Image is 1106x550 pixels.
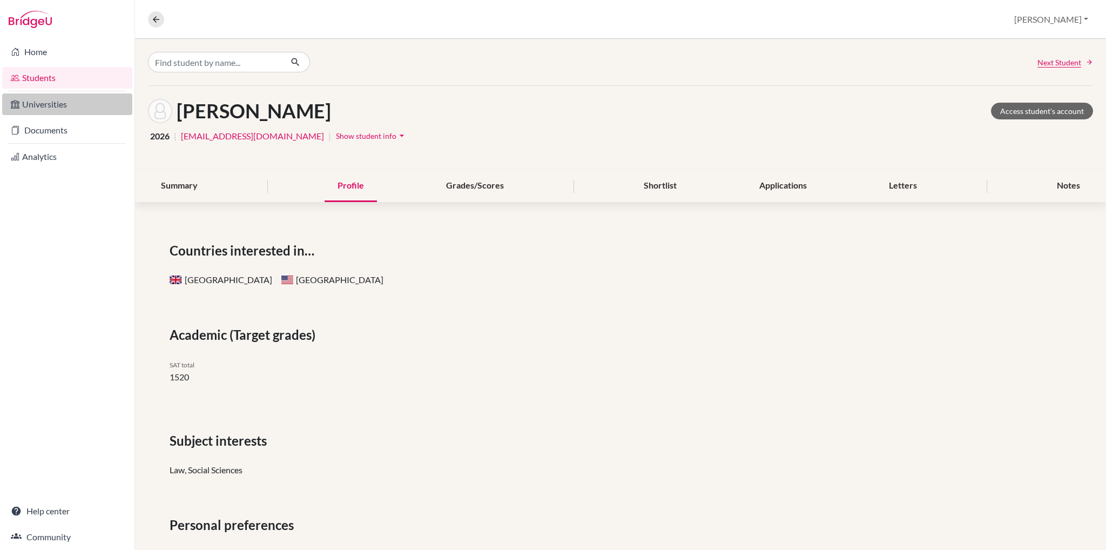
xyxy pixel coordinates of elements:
a: Students [2,67,132,89]
i: arrow_drop_down [396,130,407,141]
a: Home [2,41,132,63]
span: | [174,130,177,143]
span: Show student info [336,131,396,140]
img: Gabriel Gurdjian's avatar [148,99,172,123]
button: [PERSON_NAME] [1009,9,1093,30]
div: Shortlist [631,170,690,202]
div: Notes [1044,170,1093,202]
span: Next Student [1037,57,1081,68]
a: Access student's account [991,103,1093,119]
span: United States of America [281,275,294,285]
span: Academic (Target grades) [170,325,320,345]
span: Countries interested in… [170,241,319,260]
span: | [328,130,331,143]
span: Subject interests [170,431,271,451]
a: Analytics [2,146,132,167]
span: 2026 [150,130,170,143]
a: Help center [2,500,132,522]
span: SAT total [170,361,194,369]
input: Find student by name... [148,52,282,72]
div: Grades/Scores [433,170,517,202]
div: Profile [325,170,377,202]
div: Law, Social Sciences [170,464,1071,477]
h1: [PERSON_NAME] [177,99,331,123]
div: Letters [876,170,930,202]
span: [GEOGRAPHIC_DATA] [170,274,272,285]
div: Summary [148,170,211,202]
img: Bridge-U [9,11,52,28]
span: [GEOGRAPHIC_DATA] [281,274,383,285]
span: United Kingdom [170,275,183,285]
button: Show student infoarrow_drop_down [335,128,408,144]
a: Universities [2,93,132,115]
a: Community [2,526,132,548]
li: 1520 [170,371,612,384]
a: [EMAIL_ADDRESS][DOMAIN_NAME] [181,130,324,143]
a: Next Student [1037,57,1093,68]
div: Applications [746,170,820,202]
a: Documents [2,119,132,141]
span: Personal preferences [170,515,298,535]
